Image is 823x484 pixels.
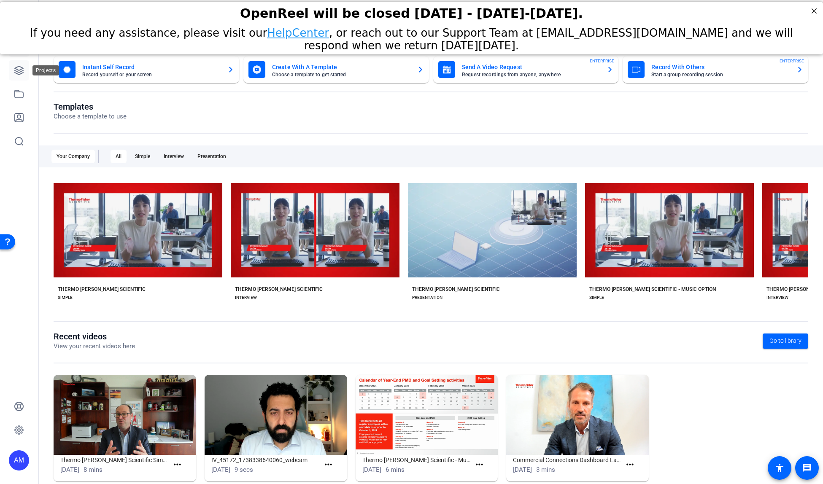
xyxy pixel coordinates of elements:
[589,294,604,301] div: SIMPLE
[651,62,790,72] mat-card-title: Record With Others
[270,212,372,218] span: Start with Thermo [PERSON_NAME] Scientific
[93,212,195,218] span: Start with Thermo [PERSON_NAME] Scientific
[260,234,270,244] mat-icon: play_arrow
[433,56,619,83] button: Send A Video RequestRequest recordings from anyone, anywhereENTERPRISE
[235,466,253,473] span: 9 secs
[58,286,146,293] div: THERMO [PERSON_NAME] SCIENTIFIC
[362,466,381,473] span: [DATE]
[589,286,716,293] div: THERMO [PERSON_NAME] SCIENTIFIC - MUSIC OPTION
[82,72,221,77] mat-card-subtitle: Record yourself or your screen
[780,58,804,64] span: ENTERPRISE
[769,336,801,345] span: Go to library
[802,463,812,473] mat-icon: message
[51,150,95,163] div: Your Company
[437,234,448,244] mat-icon: play_arrow
[449,237,548,242] span: Preview Thermo [PERSON_NAME] Scientific
[625,460,635,470] mat-icon: more_horiz
[766,294,788,301] div: INTERVIEW
[83,234,93,244] mat-icon: play_arrow
[95,237,193,242] span: Preview Thermo [PERSON_NAME] Scientific
[651,72,790,77] mat-card-subtitle: Start a group recording session
[235,294,257,301] div: INTERVIEW
[111,150,127,163] div: All
[462,72,600,77] mat-card-subtitle: Request recordings from anyone, anywhere
[130,150,155,163] div: Simple
[54,56,239,83] button: Instant Self RecordRecord yourself or your screen
[774,463,785,473] mat-icon: accessibility
[763,333,808,349] a: Go to library
[159,150,189,163] div: Interview
[205,375,347,455] img: IV_45172_1738338640060_webcam
[362,455,471,465] h1: Thermo [PERSON_NAME] Scientific - Music Option Simple (43767)
[54,112,127,121] p: Choose a template to use
[610,234,741,244] span: Preview Thermo [PERSON_NAME] Scientific - Music Option
[598,234,608,244] mat-icon: play_arrow
[60,466,79,473] span: [DATE]
[84,466,103,473] span: 8 mins
[54,341,135,351] p: View your recent videos here
[412,286,500,293] div: THERMO [PERSON_NAME] SCIENTIFIC
[506,375,649,455] img: Commercial Connections Dashboard Launch
[9,450,29,471] div: AM
[598,210,608,220] mat-icon: check_circle
[60,455,169,465] h1: Thermo [PERSON_NAME] Scientific Simple (46915)
[54,102,127,112] h1: Templates
[82,62,221,72] mat-card-title: Instant Self Record
[474,460,485,470] mat-icon: more_horiz
[54,375,196,455] img: Thermo Fisher Scientific Simple (46915)
[235,286,323,293] div: THERMO [PERSON_NAME] SCIENTIFIC
[267,24,329,37] a: HelpCenter
[272,72,410,77] mat-card-subtitle: Choose a template to get started
[243,56,429,83] button: Create With A TemplateChoose a template to get started
[775,210,785,220] mat-icon: check_circle
[623,56,808,83] button: Record With OthersStart a group recording sessionENTERPRISE
[11,4,812,19] div: OpenReel will be closed [DATE] - [DATE]-[DATE].
[81,210,91,220] mat-icon: check_circle
[356,375,498,455] img: Thermo Fisher Scientific - Music Option Simple (43767)
[775,234,785,244] mat-icon: play_arrow
[513,455,621,465] h1: Commercial Connections Dashboard Launch
[386,466,405,473] span: 6 mins
[172,460,183,470] mat-icon: more_horiz
[610,210,741,220] span: Start with Thermo [PERSON_NAME] Scientific - Music Option
[323,460,334,470] mat-icon: more_horiz
[258,210,268,220] mat-icon: check_circle
[211,455,320,465] h1: IV_45172_1738338640060_webcam
[513,466,532,473] span: [DATE]
[272,62,410,72] mat-card-title: Create With A Template
[32,65,59,75] div: Projects
[590,58,614,64] span: ENTERPRISE
[447,212,550,218] span: Start with Thermo [PERSON_NAME] Scientific
[412,294,443,301] div: PRESENTATION
[462,62,600,72] mat-card-title: Send A Video Request
[211,466,230,473] span: [DATE]
[58,294,73,301] div: SIMPLE
[435,210,445,220] mat-icon: check_circle
[30,24,793,50] span: If you need any assistance, please visit our , or reach out to our Support Team at [EMAIL_ADDRESS...
[192,150,231,163] div: Presentation
[536,466,555,473] span: 3 mins
[54,331,135,341] h1: Recent videos
[272,237,370,242] span: Preview Thermo [PERSON_NAME] Scientific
